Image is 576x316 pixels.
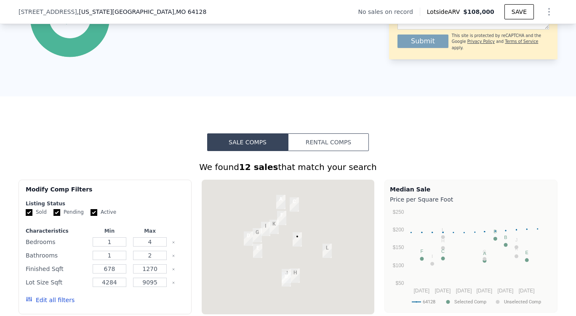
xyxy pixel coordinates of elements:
[288,133,369,151] button: Rental Comps
[397,35,448,48] button: Submit
[26,276,88,288] div: Lot Size Sqft
[287,265,303,286] div: 5204 E 41st St
[393,244,404,250] text: $150
[395,280,404,286] text: $50
[423,299,435,305] text: 64128
[26,236,88,248] div: Bedrooms
[274,207,290,228] div: 3022 Lister Ave
[26,250,88,261] div: Bathrooms
[435,288,451,294] text: [DATE]
[393,209,404,215] text: $250
[319,240,335,261] div: 3601 Beacon Ave
[467,39,495,44] a: Privacy Policy
[454,299,486,305] text: Selected Comp
[390,185,552,194] div: Median Sale
[442,227,444,232] text: L
[172,281,175,284] button: Clear
[258,218,274,239] div: 3233 Norton Ave
[498,288,514,294] text: [DATE]
[266,216,282,237] div: 3207 Kensington Ave
[250,240,266,261] div: 3626 Mersington Ave
[441,238,445,243] text: H
[172,241,175,244] button: Clear
[131,228,168,234] div: Max
[19,8,77,16] span: [STREET_ADDRESS]
[53,209,60,216] input: Pending
[476,288,492,294] text: [DATE]
[172,268,175,271] button: Clear
[541,3,557,20] button: Show Options
[504,4,534,19] button: SAVE
[483,249,487,254] text: G
[278,266,294,287] div: 4905 E 40th Ter
[393,227,404,233] text: $200
[493,229,497,234] text: D
[483,251,486,256] text: A
[19,161,557,173] div: We found that match your search
[463,8,494,15] span: $108,000
[172,254,175,258] button: Clear
[91,228,128,234] div: Min
[278,269,294,290] div: 4909 E 41st St
[452,33,549,51] div: This site is protected by reCAPTCHA and the Google and apply.
[519,288,535,294] text: [DATE]
[390,194,552,205] div: Price per Square Foot
[77,8,206,16] span: , [US_STATE][GEOGRAPHIC_DATA]
[421,249,424,254] text: F
[53,209,84,216] label: Pending
[504,235,507,240] text: B
[390,205,552,311] svg: A chart.
[273,191,289,212] div: 2739 Elmwood Ave
[26,263,88,275] div: Finished Sqft
[26,185,184,200] div: Modify Comp Filters
[427,8,463,16] span: Lotside ARV
[515,237,518,242] text: J
[91,209,116,216] label: Active
[525,250,528,255] text: E
[413,288,429,294] text: [DATE]
[26,209,32,216] input: Sold
[505,39,538,44] a: Terms of Service
[289,229,305,250] div: 3415 Denver Ave
[26,200,184,207] div: Listing Status
[249,225,265,246] div: 3333 Cleveland Ave
[26,228,88,234] div: Characteristics
[286,194,302,215] div: 2807 Quincy Ave
[441,249,445,254] text: C
[60,18,80,24] tspan: equity
[358,8,420,16] div: No sales on record
[26,209,47,216] label: Sold
[26,296,75,304] button: Edit all filters
[239,162,278,172] strong: 12 sales
[504,299,541,305] text: Unselected Comp
[515,246,518,251] text: K
[240,228,256,249] div: 3425 Bales Ave
[91,209,97,216] input: Active
[456,288,472,294] text: [DATE]
[432,254,433,259] text: I
[393,263,404,268] text: $100
[207,133,288,151] button: Sale Comps
[174,8,207,15] span: , MO 64128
